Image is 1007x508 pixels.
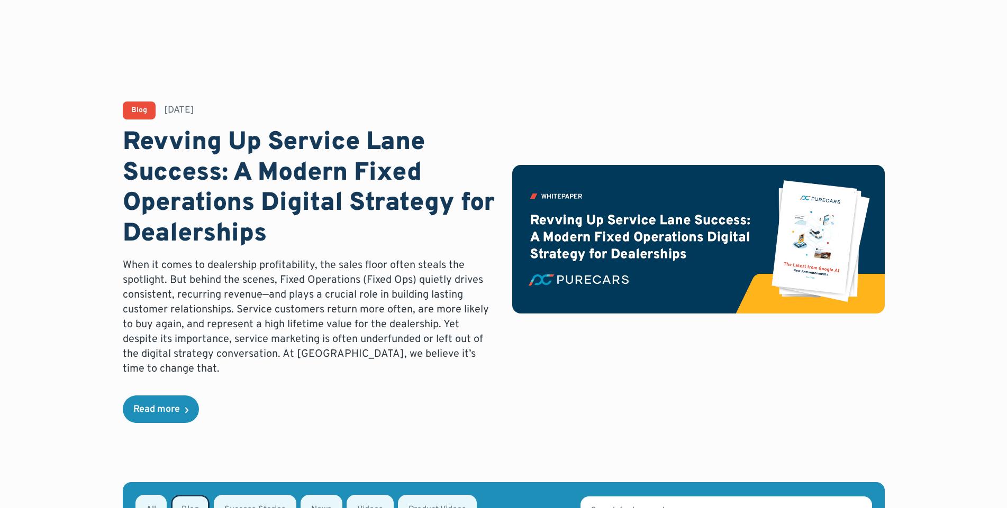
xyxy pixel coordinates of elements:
[123,128,495,250] h1: Revving Up Service Lane Success: A Modern Fixed Operations Digital Strategy for Dealerships
[123,395,199,423] a: Read more
[131,107,147,114] div: Blog
[123,258,495,376] p: When it comes to dealership profitability, the sales floor often steals the spotlight. But behind...
[164,104,194,117] div: [DATE]
[133,405,180,414] div: Read more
